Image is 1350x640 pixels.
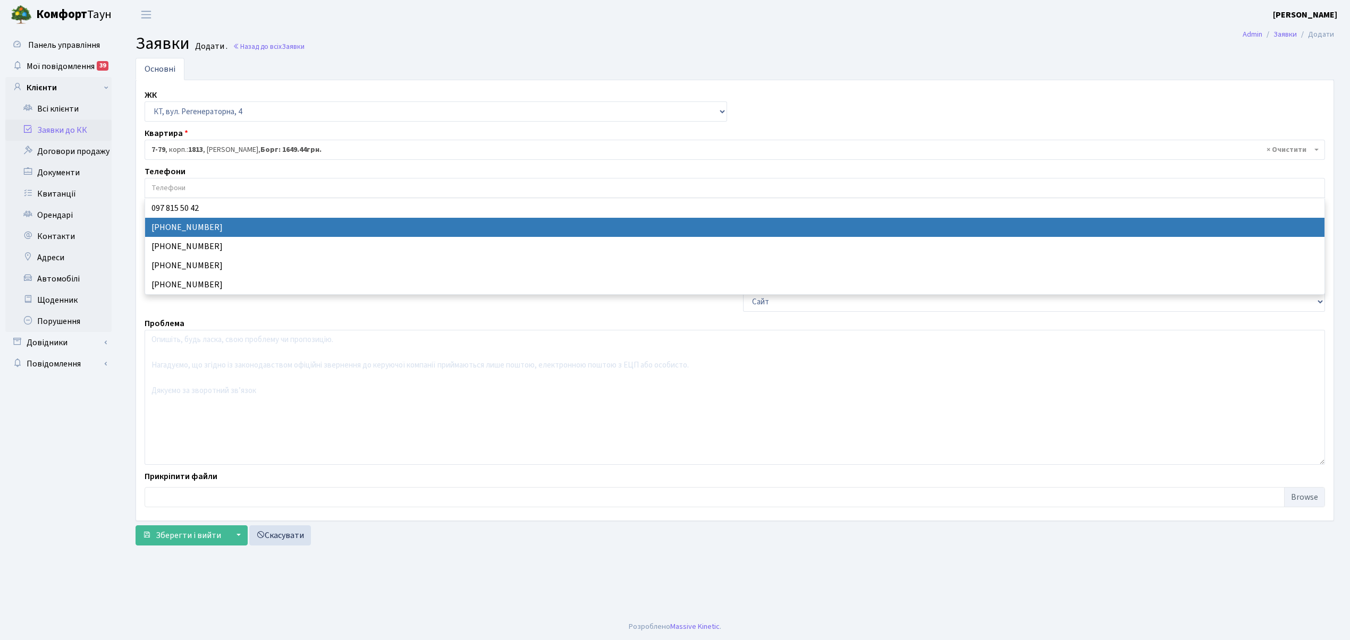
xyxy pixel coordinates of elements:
[1273,29,1297,40] a: Заявки
[5,162,112,183] a: Документи
[5,204,112,226] a: Орендарі
[133,6,159,23] button: Переключити навігацію
[145,89,157,101] label: ЖК
[145,165,185,178] label: Телефони
[5,353,112,374] a: Повідомлення
[145,127,188,140] label: Квартира
[5,56,112,77] a: Мої повідомлення39
[5,35,112,56] a: Панель управління
[1227,23,1350,46] nav: breadcrumb
[5,226,112,247] a: Контакти
[151,144,1312,155] span: <b>7-79</b>, корп.: <b>1813</b>, Абдурахманов Хуршед Абдурауфович, <b>Борг: 1649.44грн.</b>
[145,178,1324,198] input: Телефони
[5,183,112,204] a: Квитанції
[27,61,95,72] span: Мої повідомлення
[282,41,305,52] span: Заявки
[145,218,1324,237] li: [PHONE_NUMBER]
[5,141,112,162] a: Договори продажу
[5,332,112,353] a: Довідники
[97,61,108,71] div: 39
[136,525,228,545] button: Зберегти і вийти
[5,98,112,120] a: Всі клієнти
[28,39,100,51] span: Панель управління
[1273,8,1337,21] a: [PERSON_NAME]
[136,31,190,56] span: Заявки
[145,275,1324,294] li: [PHONE_NUMBER]
[145,199,1324,218] li: 097 815 50 42
[136,58,184,80] a: Основні
[249,525,311,545] a: Скасувати
[629,621,721,633] div: Розроблено .
[233,41,305,52] a: Назад до всіхЗаявки
[193,41,227,52] small: Додати .
[1297,29,1334,40] li: Додати
[145,470,217,483] label: Прикріпити файли
[145,256,1324,275] li: [PHONE_NUMBER]
[1243,29,1262,40] a: Admin
[145,317,184,330] label: Проблема
[5,268,112,289] a: Автомобілі
[5,311,112,332] a: Порушення
[36,6,87,23] b: Комфорт
[145,237,1324,256] li: [PHONE_NUMBER]
[5,120,112,141] a: Заявки до КК
[156,530,221,541] span: Зберегти і вийти
[36,6,112,24] span: Таун
[145,140,1325,160] span: <b>7-79</b>, корп.: <b>1813</b>, Абдурахманов Хуршед Абдурауфович, <b>Борг: 1649.44грн.</b>
[151,144,165,155] b: 7-79
[188,144,203,155] b: 1813
[5,77,112,98] a: Клієнти
[670,621,720,632] a: Massive Kinetic
[5,247,112,268] a: Адреси
[260,144,322,155] b: Борг: 1649.44грн.
[11,4,32,25] img: logo.png
[5,289,112,311] a: Щоденник
[1267,144,1306,155] span: Видалити всі елементи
